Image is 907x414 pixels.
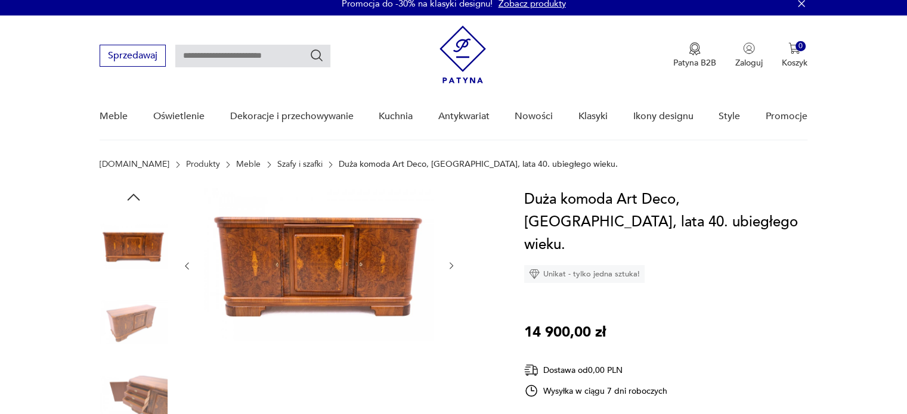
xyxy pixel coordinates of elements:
a: Ikony designu [633,94,693,139]
img: Ikona diamentu [529,269,540,279]
button: Zaloguj [735,42,763,69]
a: Meble [100,94,128,139]
a: Klasyki [578,94,608,139]
div: Wysyłka w ciągu 7 dni roboczych [524,384,667,398]
a: Meble [236,160,261,169]
img: Ikona koszyka [788,42,800,54]
img: Ikona dostawy [524,363,538,378]
img: Ikona medalu [689,42,701,55]
img: Ikonka użytkownika [743,42,755,54]
button: Szukaj [309,48,324,63]
a: Promocje [766,94,807,139]
p: Duża komoda Art Deco, [GEOGRAPHIC_DATA], lata 40. ubiegłego wieku. [339,160,618,169]
a: Dekoracje i przechowywanie [230,94,353,139]
img: Zdjęcie produktu Duża komoda Art Deco, Polska, lata 40. ubiegłego wieku. [100,212,168,280]
p: Patyna B2B [673,57,716,69]
img: Patyna - sklep z meblami i dekoracjami vintage [439,26,486,83]
a: Ikona medaluPatyna B2B [673,42,716,69]
div: 0 [795,41,806,51]
a: Nowości [515,94,553,139]
h1: Duża komoda Art Deco, [GEOGRAPHIC_DATA], lata 40. ubiegłego wieku. [524,188,807,256]
a: Kuchnia [379,94,413,139]
a: Style [719,94,740,139]
img: Zdjęcie produktu Duża komoda Art Deco, Polska, lata 40. ubiegłego wieku. [204,188,434,341]
a: Produkty [186,160,220,169]
button: Patyna B2B [673,42,716,69]
p: Zaloguj [735,57,763,69]
button: 0Koszyk [782,42,807,69]
a: Antykwariat [438,94,490,139]
div: Dostawa od 0,00 PLN [524,363,667,378]
a: Szafy i szafki [277,160,323,169]
button: Sprzedawaj [100,45,166,67]
a: Oświetlenie [153,94,205,139]
div: Unikat - tylko jedna sztuka! [524,265,645,283]
a: [DOMAIN_NAME] [100,160,169,169]
p: Koszyk [782,57,807,69]
img: Zdjęcie produktu Duża komoda Art Deco, Polska, lata 40. ubiegłego wieku. [100,288,168,356]
p: 14 900,00 zł [524,321,606,344]
a: Sprzedawaj [100,52,166,61]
